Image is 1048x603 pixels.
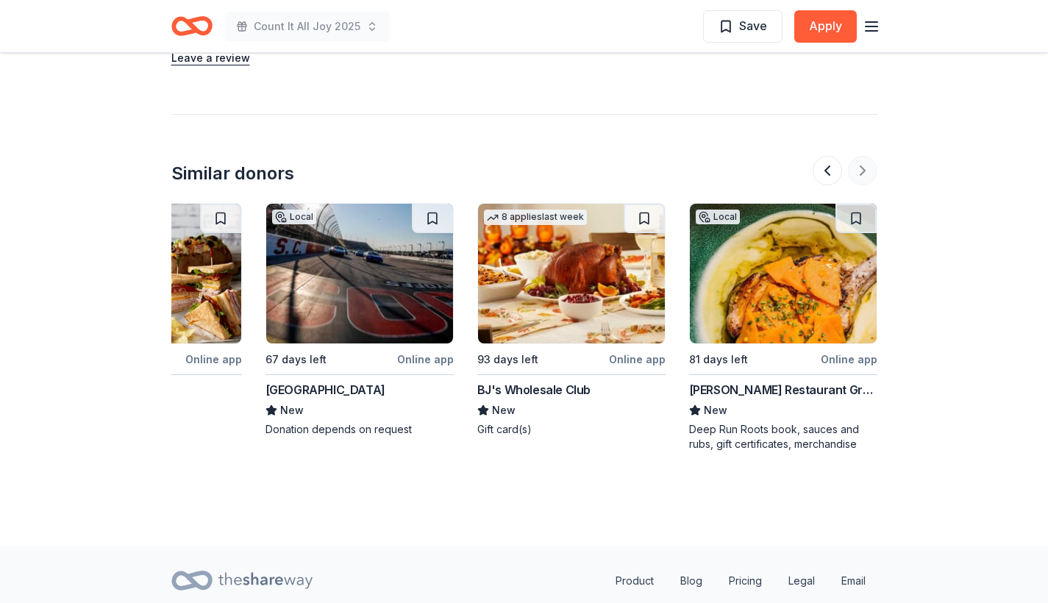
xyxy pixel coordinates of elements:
[477,422,666,437] div: Gift card(s)
[609,350,666,368] div: Online app
[265,381,385,399] div: [GEOGRAPHIC_DATA]
[185,350,242,368] div: Online app
[689,381,877,399] div: [PERSON_NAME] Restaurant Group
[777,566,827,596] a: Legal
[492,402,516,419] span: New
[703,10,783,43] button: Save
[604,566,877,596] nav: quick links
[265,203,454,437] a: Image for Darlington RacewayLocal67 days leftOnline app[GEOGRAPHIC_DATA]NewDonation depends on re...
[830,566,877,596] a: Email
[477,203,666,437] a: Image for BJ's Wholesale Club8 applieslast week93 days leftOnline appBJ's Wholesale ClubNewGift c...
[280,402,304,419] span: New
[604,566,666,596] a: Product
[265,351,327,368] div: 67 days left
[171,49,250,67] button: Leave a review
[689,422,877,452] div: Deep Run Roots book, sauces and rubs, gift certificates, merchandise
[478,204,665,343] img: Image for BJ's Wholesale Club
[266,204,453,343] img: Image for Darlington Raceway
[265,422,454,437] div: Donation depends on request
[794,10,857,43] button: Apply
[171,9,213,43] a: Home
[477,351,538,368] div: 93 days left
[690,204,877,343] img: Image for Vivian Howard Restaurant Group
[717,566,774,596] a: Pricing
[689,351,748,368] div: 81 days left
[477,381,591,399] div: BJ's Wholesale Club
[224,12,390,41] button: Count It All Joy 2025
[272,210,316,224] div: Local
[696,210,740,224] div: Local
[254,18,360,35] span: Count It All Joy 2025
[704,402,727,419] span: New
[739,16,767,35] span: Save
[821,350,877,368] div: Online app
[171,162,294,185] div: Similar donors
[689,203,877,452] a: Image for Vivian Howard Restaurant GroupLocal81 days leftOnline app[PERSON_NAME] Restaurant Group...
[669,566,714,596] a: Blog
[397,350,454,368] div: Online app
[484,210,587,225] div: 8 applies last week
